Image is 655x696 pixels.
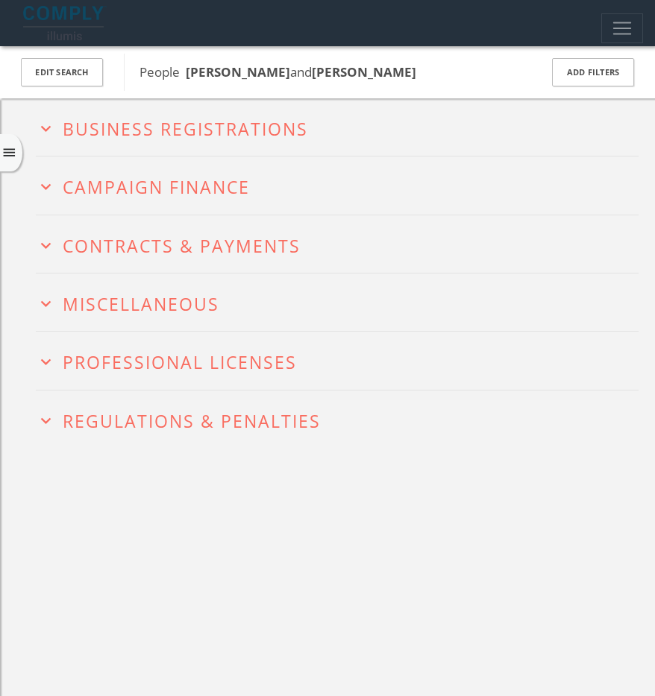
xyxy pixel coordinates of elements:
[36,116,639,139] button: expand_moreBusiness Registrations
[63,117,308,141] span: Business Registrations
[63,175,250,199] span: Campaign Finance
[36,408,639,431] button: expand_moreRegulations & Penalties
[36,177,56,197] i: expand_more
[186,63,290,80] b: [PERSON_NAME]
[552,58,634,87] button: Add Filters
[21,58,103,87] button: Edit Search
[23,6,107,40] img: illumis
[63,409,321,433] span: Regulations & Penalties
[36,118,56,139] i: expand_more
[36,411,56,431] i: expand_more
[63,350,297,374] span: Professional Licenses
[36,232,639,256] button: expand_moreContracts & Payments
[1,145,17,161] i: menu
[36,349,639,372] button: expand_moreProfessional Licenses
[312,63,416,80] b: [PERSON_NAME]
[36,294,56,314] i: expand_more
[63,292,219,316] span: Miscellaneous
[186,63,312,80] span: and
[36,235,56,256] i: expand_more
[36,352,56,372] i: expand_more
[36,174,639,197] button: expand_moreCampaign Finance
[140,63,416,80] span: People
[63,234,301,258] span: Contracts & Payments
[601,13,643,43] button: Toggle navigation
[36,291,639,314] button: expand_moreMiscellaneous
